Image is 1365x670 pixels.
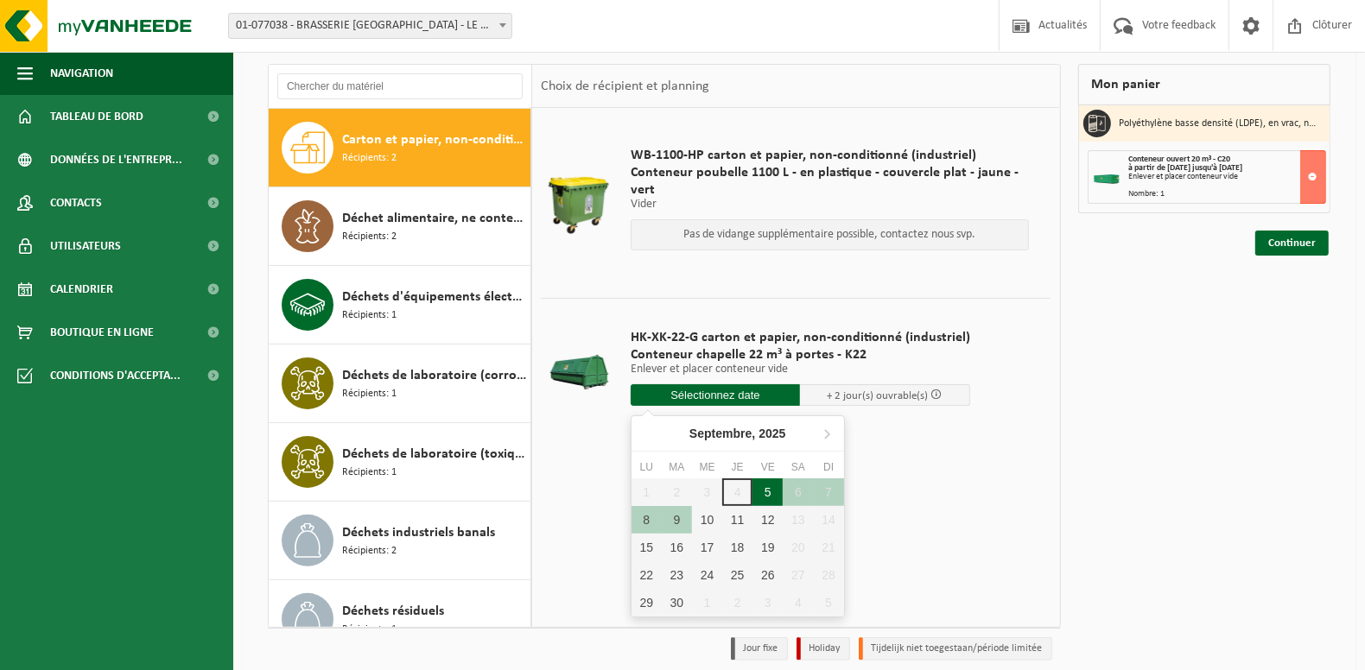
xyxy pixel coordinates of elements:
[342,229,397,245] span: Récipients: 2
[269,423,531,502] button: Déchets de laboratoire (toxique) Récipients: 1
[269,344,531,423] button: Déchets de laboratoire (corrosif - inflammable) Récipients: 1
[632,589,662,616] div: 29
[752,589,783,616] div: 3
[342,543,397,559] span: Récipients: 2
[797,637,850,661] li: Holiday
[662,458,692,476] div: Ma
[662,589,692,616] div: 30
[50,311,154,354] span: Boutique en ligne
[1129,163,1243,173] strong: à partir de [DATE] jusqu'à [DATE]
[692,561,722,589] div: 24
[631,384,801,406] input: Sélectionnez date
[269,580,531,659] button: Déchets résiduels Récipients: 1
[50,224,121,268] span: Utilisateurs
[228,13,512,39] span: 01-077038 - BRASSERIE ST FEUILLIEN - LE ROEULX
[692,589,722,616] div: 1
[269,187,531,266] button: Déchet alimentaire, ne contenant pas de produits d'origine animale, non emballé Récipients: 2
[632,561,662,589] div: 22
[632,506,662,534] div: 8
[50,52,113,95] span: Navigation
[229,14,511,38] span: 01-077038 - BRASSERIE ST FEUILLIEN - LE ROEULX
[342,365,526,386] span: Déchets de laboratoire (corrosif - inflammable)
[277,73,523,99] input: Chercher du matériel
[342,622,397,638] span: Récipients: 1
[342,522,495,543] span: Déchets industriels banals
[814,458,844,476] div: Di
[50,181,102,224] span: Contacts
[692,534,722,561] div: 17
[692,458,722,476] div: Me
[342,287,526,307] span: Déchets d'équipements électriques et électroniques - produits blancs (ménagers)
[759,427,785,439] i: 2025
[632,534,662,561] div: 15
[731,637,788,661] li: Jour fixe
[722,561,752,589] div: 25
[722,506,752,534] div: 11
[342,444,526,465] span: Déchets de laboratoire (toxique)
[752,534,783,561] div: 19
[269,502,531,580] button: Déchets industriels banals Récipients: 2
[631,164,1030,199] span: Conteneur poubelle 1100 L - en plastique - couvercle plat - jaune - vert
[632,458,662,476] div: Lu
[50,138,182,181] span: Données de l'entrepr...
[532,65,718,108] div: Choix de récipient et planning
[1129,190,1326,199] div: Nombre: 1
[342,150,397,167] span: Récipients: 2
[1255,231,1329,256] a: Continuer
[859,637,1052,661] li: Tijdelijk niet toegestaan/période limitée
[1129,173,1326,181] div: Enlever et placer conteneur vide
[342,307,397,324] span: Récipients: 1
[631,199,1030,211] p: Vider
[631,147,1030,164] span: WB-1100-HP carton et papier, non-conditionné (industriel)
[752,478,783,506] div: 5
[269,109,531,187] button: Carton et papier, non-conditionné (industriel) Récipients: 2
[342,386,397,402] span: Récipients: 1
[342,208,526,229] span: Déchet alimentaire, ne contenant pas de produits d'origine animale, non emballé
[342,601,444,622] span: Déchets résiduels
[752,561,783,589] div: 26
[662,506,692,534] div: 9
[342,465,397,481] span: Récipients: 1
[783,458,813,476] div: Sa
[640,229,1020,241] p: Pas de vidange supplémentaire possible, contactez nous svp.
[1078,64,1331,105] div: Mon panier
[1120,110,1317,137] h3: Polyéthylène basse densité (LDPE), en vrac, naturel/coloré (80/20)
[722,589,752,616] div: 2
[50,268,113,311] span: Calendrier
[682,420,793,447] div: Septembre,
[50,354,181,397] span: Conditions d'accepta...
[631,329,970,346] span: HK-XK-22-G carton et papier, non-conditionné (industriel)
[50,95,143,138] span: Tableau de bord
[662,561,692,589] div: 23
[692,506,722,534] div: 10
[722,458,752,476] div: Je
[752,506,783,534] div: 12
[1129,155,1231,164] span: Conteneur ouvert 20 m³ - C20
[827,390,928,401] span: + 2 jour(s) ouvrable(s)
[342,130,526,150] span: Carton et papier, non-conditionné (industriel)
[722,534,752,561] div: 18
[752,458,783,476] div: Ve
[631,346,970,363] span: Conteneur chapelle 22 m³ à portes - K22
[269,266,531,344] button: Déchets d'équipements électriques et électroniques - produits blancs (ménagers) Récipients: 1
[662,534,692,561] div: 16
[631,363,970,376] p: Enlever et placer conteneur vide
